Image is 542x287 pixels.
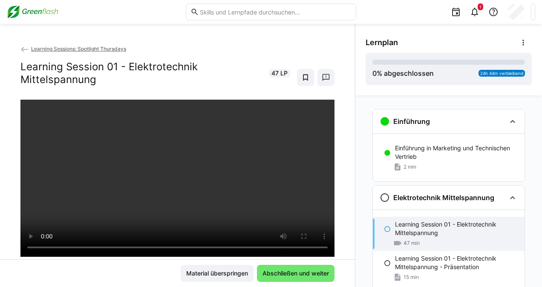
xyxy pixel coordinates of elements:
span: 24h 44m verbleibend [480,71,523,76]
input: Skills und Lernpfade durchsuchen… [199,8,352,16]
span: 47 min [404,240,420,247]
button: Material überspringen [181,265,254,282]
h3: Einführung [393,117,430,126]
h2: Learning Session 01 - Elektrotechnik Mittelspannung [20,60,264,86]
button: Abschließen und weiter [257,265,334,282]
p: Learning Session 01 - Elektrotechnik Mittelspannung [395,220,518,237]
span: Lernplan [366,38,398,47]
span: Learning Sessions: Spotlight Thursdays [31,46,126,52]
span: Material überspringen [185,269,249,278]
p: Einführung in Marketing und Technischen Vertrieb [395,144,518,161]
h3: Elektrotechnik Mittelspannung [393,193,494,202]
span: Abschließen und weiter [261,269,330,278]
span: 2 min [404,164,416,170]
span: 0 [372,69,377,77]
span: 47 LP [271,69,288,77]
span: 15 min [404,274,419,281]
div: % abgeschlossen [372,68,434,78]
span: 1 [479,4,481,9]
p: Learning Session 01 - Elektrotechnik Mittelspannung - Präsentation [395,254,518,271]
a: Learning Sessions: Spotlight Thursdays [20,46,126,52]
